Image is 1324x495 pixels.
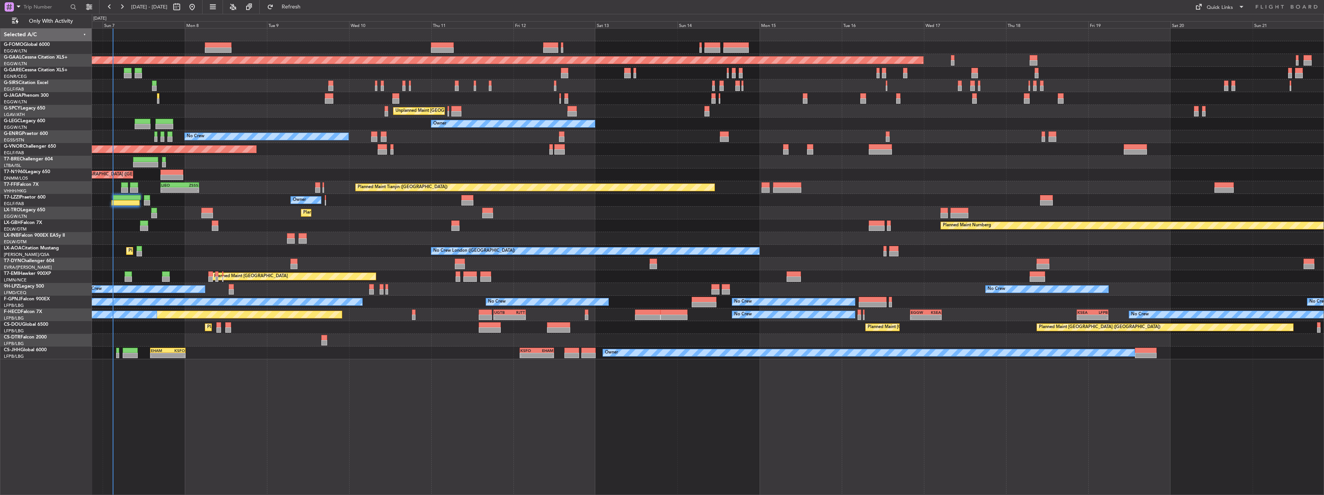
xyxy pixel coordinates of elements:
[911,315,926,320] div: -
[4,264,52,270] a: EVRA/[PERSON_NAME]
[537,348,553,353] div: EHAM
[4,303,24,308] a: LFPB/LBG
[4,252,49,258] a: [PERSON_NAME]/QSA
[4,246,59,251] a: LX-AOACitation Mustang
[4,93,49,98] a: G-JAGAPhenom 300
[1077,310,1093,315] div: KSEA
[4,170,25,174] span: T7-N1960
[4,144,23,149] span: G-VNOR
[168,348,185,353] div: KSFO
[1088,21,1170,28] div: Fri 19
[180,183,198,187] div: ZSSS
[187,131,204,142] div: No Crew
[4,310,21,314] span: F-HECD
[4,284,19,289] span: 9H-LPZ
[494,310,510,315] div: UGTB
[4,322,48,327] a: CS-DOUGlobal 6500
[4,201,24,207] a: EGLF/FAB
[510,315,525,320] div: -
[161,183,180,187] div: LIEO
[4,99,27,105] a: EGGW/LTN
[1093,315,1108,320] div: -
[842,21,924,28] div: Tue 16
[168,353,185,358] div: -
[1170,21,1253,28] div: Sat 20
[131,3,167,10] span: [DATE] - [DATE]
[4,42,50,47] a: G-FOMOGlobal 6000
[433,245,515,257] div: No Crew London ([GEOGRAPHIC_DATA])
[4,335,47,340] a: CS-DTRFalcon 2000
[734,309,752,320] div: No Crew
[4,119,20,123] span: G-LEGC
[358,182,448,193] div: Planned Maint Tianjin ([GEOGRAPHIC_DATA])
[4,131,48,136] a: G-ENRGPraetor 600
[4,68,22,72] span: G-GARE
[677,21,760,28] div: Sun 14
[4,182,17,187] span: T7-FFI
[4,137,24,143] a: EGSS/STN
[4,290,26,296] a: LFMD/CEQ
[4,310,42,314] a: F-HECDFalcon 7X
[4,297,50,301] a: F-GPNJFalcon 900EX
[4,112,25,118] a: LGAV/ATH
[4,125,27,130] a: EGGW/LTN
[431,21,513,28] div: Thu 11
[4,328,24,334] a: LFPB/LBG
[4,93,22,98] span: G-JAGA
[4,348,47,352] a: CS-JHHGlobal 6000
[4,315,24,321] a: LFPB/LBG
[926,315,941,320] div: -
[4,208,45,212] a: LX-TROLegacy 650
[520,353,537,358] div: -
[433,118,446,130] div: Owner
[4,106,20,111] span: G-SPCY
[1077,315,1093,320] div: -
[8,15,84,27] button: Only With Activity
[1191,1,1248,13] button: Quick Links
[510,310,525,315] div: RJTT
[293,194,306,206] div: Owner
[4,354,24,359] a: LFPB/LBG
[4,86,24,92] a: EGLF/FAB
[151,348,168,353] div: EHAM
[4,81,48,85] a: G-SIRSCitation Excel
[4,188,27,194] a: VHHH/HKG
[4,48,27,54] a: EGGW/LTN
[4,341,24,347] a: LFPB/LBG
[4,61,27,67] a: EGGW/LTN
[537,353,553,358] div: -
[4,157,20,162] span: T7-BRE
[4,277,27,283] a: LFMN/NCE
[734,296,752,308] div: No Crew
[44,169,171,180] div: Unplanned Maint [GEOGRAPHIC_DATA] ([GEOGRAPHIC_DATA])
[4,131,22,136] span: G-ENRG
[4,259,54,263] a: T7-DYNChallenger 604
[275,4,307,10] span: Refresh
[4,322,22,327] span: CS-DOU
[1131,309,1149,320] div: No Crew
[4,81,19,85] span: G-SIRS
[4,182,39,187] a: T7-FFIFalcon 7X
[760,21,842,28] div: Mon 15
[4,175,28,181] a: DNMM/LOS
[4,226,27,232] a: EDLW/DTM
[303,207,354,219] div: Planned Maint Dusseldorf
[24,1,68,13] input: Trip Number
[267,21,349,28] div: Tue 9
[4,144,56,149] a: G-VNORChallenger 650
[868,322,989,333] div: Planned Maint [GEOGRAPHIC_DATA] ([GEOGRAPHIC_DATA])
[4,233,19,238] span: LX-INB
[4,170,50,174] a: T7-N1960Legacy 650
[84,283,102,295] div: No Crew
[1207,4,1233,12] div: Quick Links
[4,335,20,340] span: CS-DTR
[4,297,20,301] span: F-GPNJ
[4,246,22,251] span: LX-AOA
[1093,310,1108,315] div: LFPB
[20,19,81,24] span: Only With Activity
[4,157,53,162] a: T7-BREChallenger 604
[520,348,537,353] div: KSFO
[4,221,21,225] span: LX-GBH
[4,195,20,200] span: T7-LZZI
[494,315,510,320] div: -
